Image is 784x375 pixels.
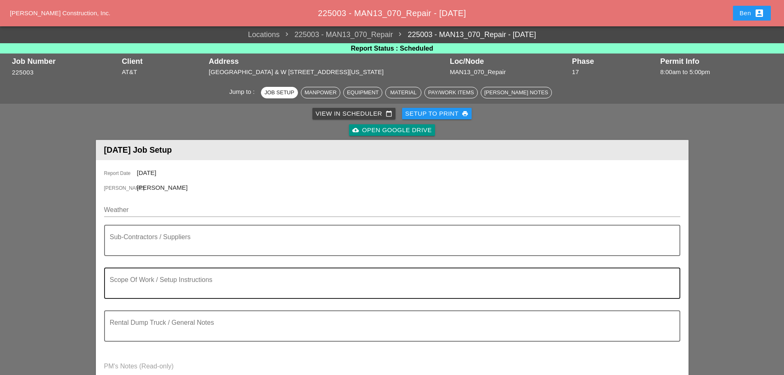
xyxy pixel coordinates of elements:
a: [PERSON_NAME] Construction, Inc. [10,9,110,16]
div: Ben [740,8,764,18]
div: Equipment [347,89,379,97]
div: 8:00am to 5:00pm [660,68,772,77]
div: AT&T [122,68,205,77]
div: Material [389,89,418,97]
span: [PERSON_NAME] [137,184,188,191]
span: [PERSON_NAME] [104,184,137,192]
i: print [462,110,468,117]
div: Job Setup [265,89,294,97]
a: View in Scheduler [312,108,395,119]
div: Setup to Print [405,109,469,119]
button: 225003 [12,68,34,77]
span: Jump to : [229,88,258,95]
span: [DATE] [137,169,156,176]
div: View in Scheduler [316,109,392,119]
span: Report Date [104,170,137,177]
a: Open Google Drive [349,124,435,136]
span: 225003 - MAN13_070_Repair - [DATE] [318,9,466,18]
button: Material [385,87,421,98]
button: [PERSON_NAME] Notes [481,87,552,98]
i: cloud_upload [352,127,359,133]
textarea: Sub-Contractors / Suppliers [110,235,668,255]
div: [PERSON_NAME] Notes [484,89,548,97]
div: Manpower [305,89,337,97]
button: Manpower [301,87,340,98]
div: Pay/Work Items [428,89,474,97]
div: [GEOGRAPHIC_DATA] & W [STREET_ADDRESS][US_STATE] [209,68,446,77]
button: Ben [733,6,771,21]
textarea: Scope Of Work / Setup Instructions [110,278,668,298]
button: Setup to Print [402,108,472,119]
header: [DATE] Job Setup [96,140,689,160]
i: account_box [754,8,764,18]
div: Phase [572,57,656,65]
div: Address [209,57,446,65]
div: Open Google Drive [352,126,432,135]
div: Permit Info [660,57,772,65]
button: Job Setup [261,87,298,98]
div: Job Number [12,57,118,65]
a: Locations [248,29,279,40]
span: 225003 - MAN13_070_Repair [280,29,393,40]
i: calendar_today [386,110,392,117]
div: MAN13_070_Repair [450,68,568,77]
input: Weather [104,203,669,217]
div: Loc/Node [450,57,568,65]
div: Client [122,57,205,65]
button: Pay/Work Items [424,87,477,98]
div: 17 [572,68,656,77]
a: 225003 - MAN13_070_Repair - [DATE] [393,29,536,40]
textarea: Rental Dump Truck / General Notes [110,321,668,341]
button: Equipment [343,87,382,98]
